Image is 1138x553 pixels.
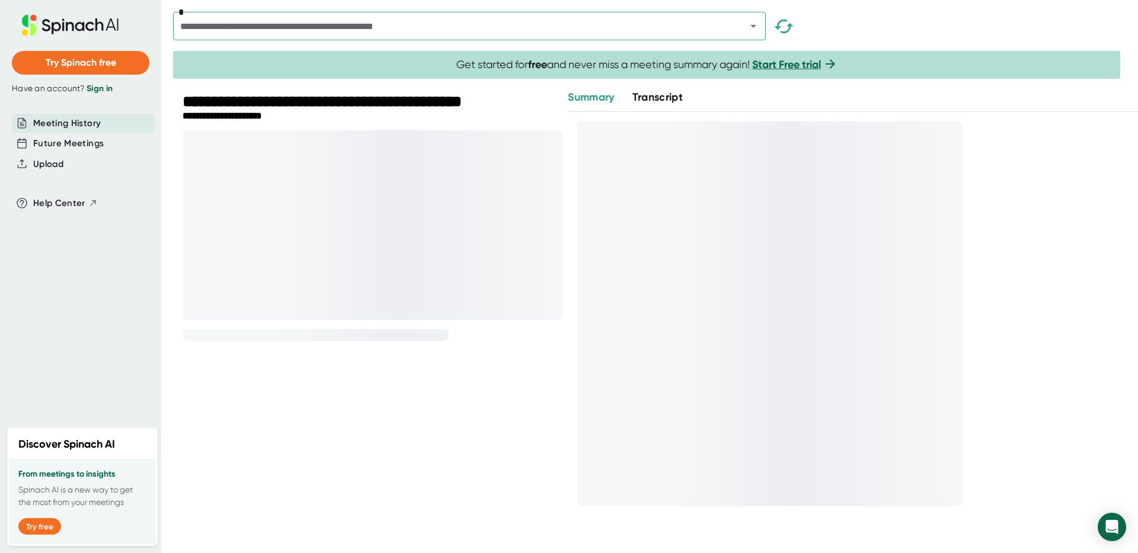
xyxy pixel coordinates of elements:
[33,197,85,210] span: Help Center
[568,91,614,104] span: Summary
[33,137,104,150] button: Future Meetings
[18,484,146,509] p: Spinach AI is a new way to get the most from your meetings
[46,57,116,68] span: Try Spinach free
[12,83,149,94] div: Have an account?
[1098,513,1126,541] div: Open Intercom Messenger
[456,58,837,72] span: Get started for and never miss a meeting summary again!
[528,58,547,71] b: free
[745,18,762,34] button: Open
[568,89,614,105] button: Summary
[632,89,683,105] button: Transcript
[632,91,683,104] span: Transcript
[33,157,63,171] button: Upload
[18,470,146,479] h3: From meetings to insights
[752,58,821,71] a: Start Free trial
[18,518,61,535] button: Try free
[18,436,115,452] h2: Discover Spinach AI
[33,117,101,130] button: Meeting History
[33,197,98,210] button: Help Center
[12,51,149,75] button: Try Spinach free
[87,83,113,94] a: Sign in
